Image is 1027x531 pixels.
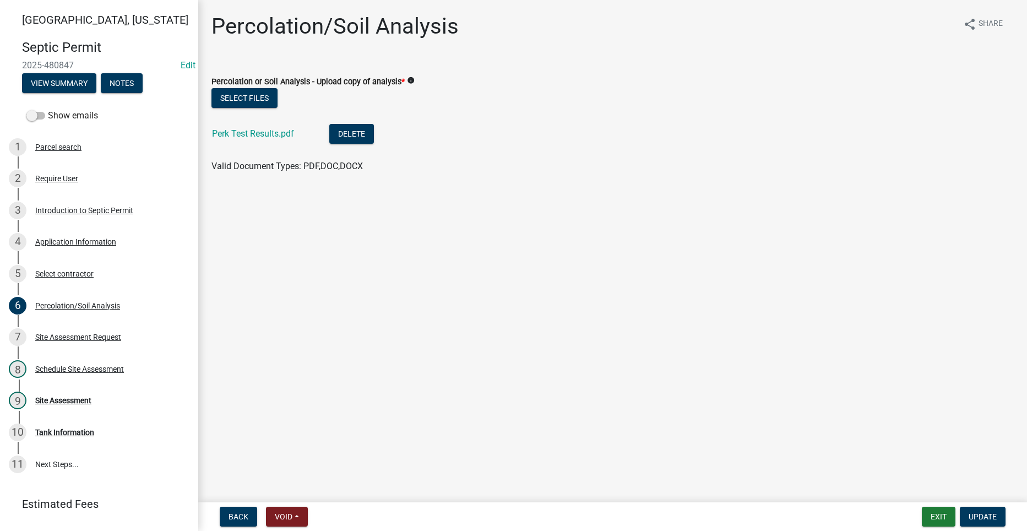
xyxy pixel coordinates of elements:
[26,109,98,122] label: Show emails
[35,397,91,404] div: Site Assessment
[9,424,26,441] div: 10
[9,328,26,346] div: 7
[922,507,955,527] button: Exit
[35,365,124,373] div: Schedule Site Assessment
[229,512,248,521] span: Back
[266,507,308,527] button: Void
[22,13,188,26] span: [GEOGRAPHIC_DATA], [US_STATE]
[9,233,26,251] div: 4
[181,60,195,71] wm-modal-confirm: Edit Application Number
[9,360,26,378] div: 8
[22,60,176,71] span: 2025-480847
[35,429,94,436] div: Tank Information
[35,302,120,310] div: Percolation/Soil Analysis
[211,13,459,40] h1: Percolation/Soil Analysis
[407,77,415,84] i: info
[275,512,292,521] span: Void
[9,493,181,515] a: Estimated Fees
[22,79,96,88] wm-modal-confirm: Summary
[9,202,26,219] div: 3
[329,129,374,140] wm-modal-confirm: Delete Document
[9,170,26,187] div: 2
[954,13,1012,35] button: shareShare
[35,270,94,278] div: Select contractor
[35,333,121,341] div: Site Assessment Request
[329,124,374,144] button: Delete
[35,207,133,214] div: Introduction to Septic Permit
[963,18,976,31] i: share
[979,18,1003,31] span: Share
[220,507,257,527] button: Back
[9,138,26,156] div: 1
[101,79,143,88] wm-modal-confirm: Notes
[22,73,96,93] button: View Summary
[35,175,78,182] div: Require User
[211,88,278,108] button: Select files
[35,143,81,151] div: Parcel search
[181,60,195,71] a: Edit
[969,512,997,521] span: Update
[9,297,26,315] div: 6
[35,238,116,246] div: Application Information
[9,265,26,283] div: 5
[211,161,363,171] span: Valid Document Types: PDF,DOC,DOCX
[22,40,189,56] h4: Septic Permit
[9,392,26,409] div: 9
[9,456,26,473] div: 11
[960,507,1006,527] button: Update
[101,73,143,93] button: Notes
[211,78,405,86] label: Percolation or Soil Analysis - Upload copy of analysis
[212,128,294,139] a: Perk Test Results.pdf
